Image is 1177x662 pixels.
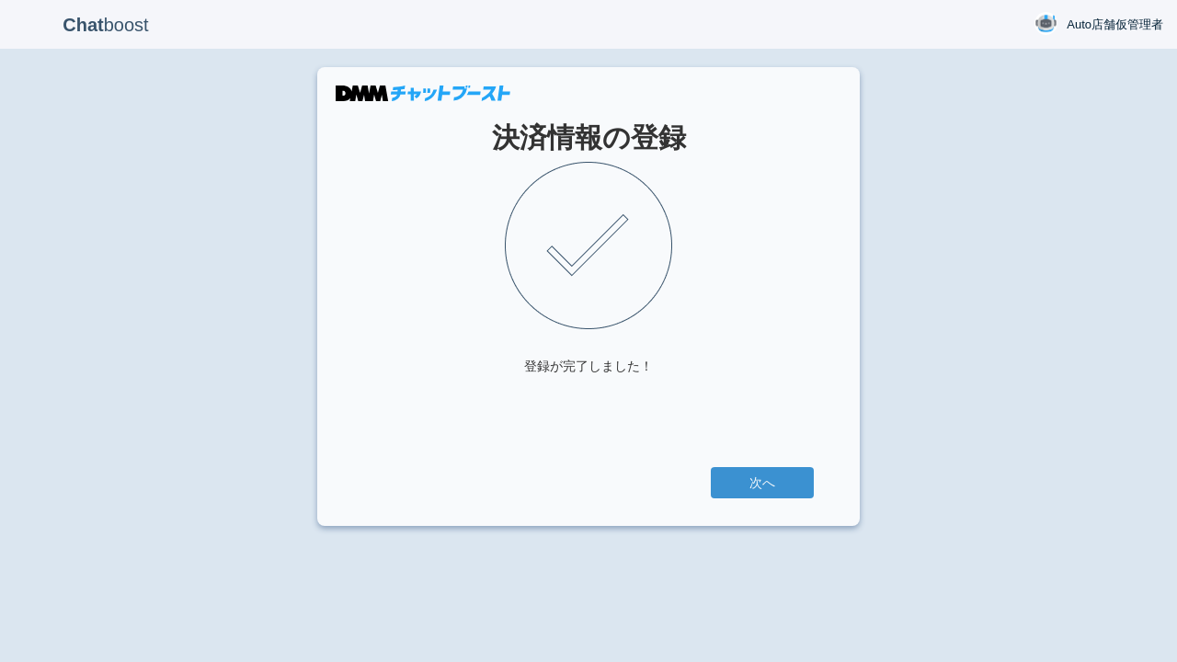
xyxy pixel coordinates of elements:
[1034,12,1057,35] img: User Image
[63,15,103,35] b: Chat
[505,162,672,329] img: check.png
[336,86,510,101] img: DMMチャットブースト
[363,122,814,153] h1: 決済情報の登録
[14,2,198,48] p: boost
[1067,16,1163,34] span: Auto店舗仮管理者
[711,467,814,498] a: 次へ
[524,357,653,375] div: 登録が完了しました！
